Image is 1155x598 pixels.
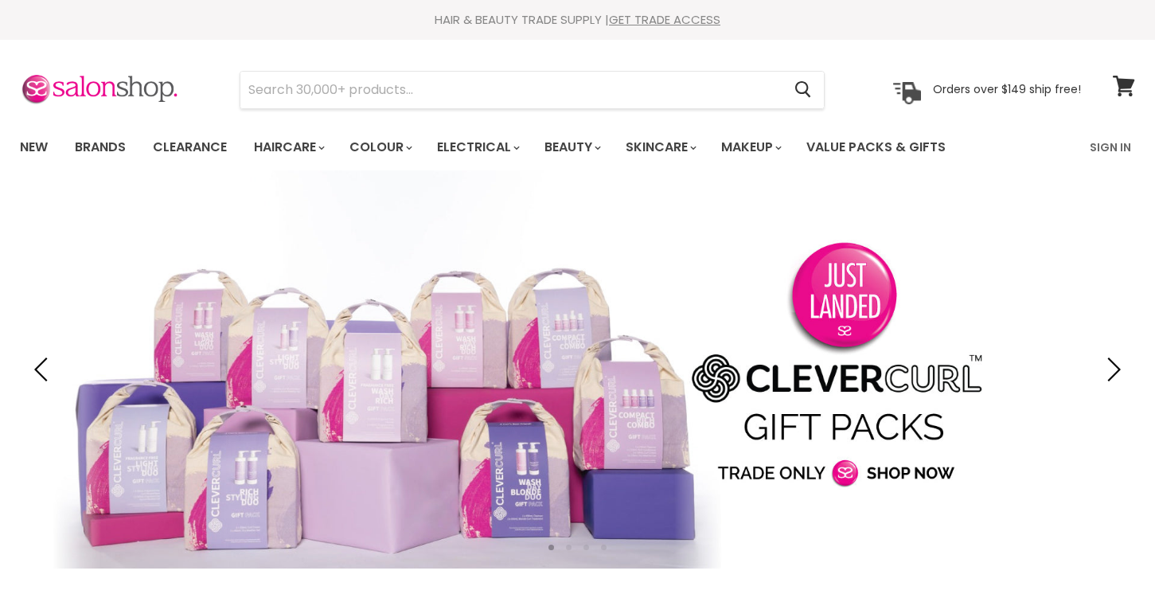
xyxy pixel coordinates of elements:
[601,545,607,550] li: Page dot 4
[1080,131,1141,164] a: Sign In
[583,545,589,550] li: Page dot 3
[533,131,611,164] a: Beauty
[28,354,60,385] button: Previous
[794,131,958,164] a: Value Packs & Gifts
[8,131,60,164] a: New
[141,131,239,164] a: Clearance
[933,82,1081,96] p: Orders over $149 ship free!
[338,131,422,164] a: Colour
[242,131,334,164] a: Haircare
[8,124,1019,170] ul: Main menu
[566,545,572,550] li: Page dot 2
[709,131,791,164] a: Makeup
[63,131,138,164] a: Brands
[614,131,706,164] a: Skincare
[240,71,825,109] form: Product
[609,11,720,28] a: GET TRADE ACCESS
[782,72,824,108] button: Search
[548,545,554,550] li: Page dot 1
[1075,523,1139,582] iframe: Gorgias live chat messenger
[240,72,782,108] input: Search
[425,131,529,164] a: Electrical
[1095,354,1127,385] button: Next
